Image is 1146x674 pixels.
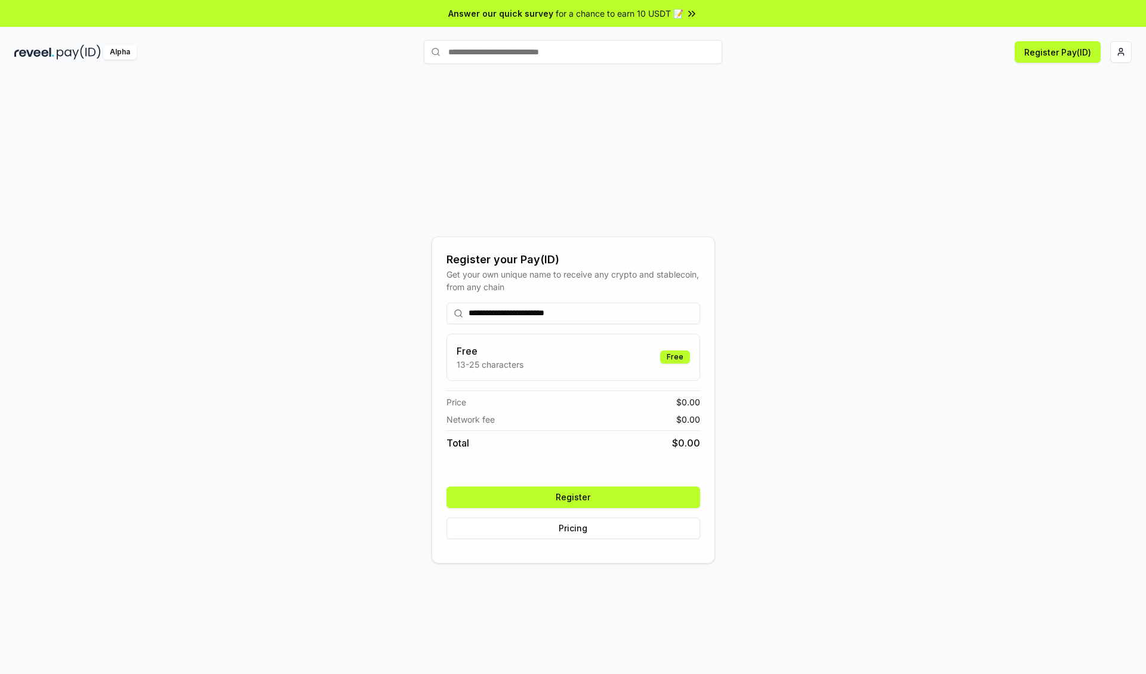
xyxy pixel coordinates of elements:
[446,396,466,408] span: Price
[57,45,101,60] img: pay_id
[457,358,523,371] p: 13-25 characters
[676,413,700,426] span: $ 0.00
[14,45,54,60] img: reveel_dark
[446,268,700,293] div: Get your own unique name to receive any crypto and stablecoin, from any chain
[1015,41,1101,63] button: Register Pay(ID)
[446,251,700,268] div: Register your Pay(ID)
[556,7,683,20] span: for a chance to earn 10 USDT 📝
[446,487,700,508] button: Register
[446,436,469,450] span: Total
[672,436,700,450] span: $ 0.00
[446,518,700,539] button: Pricing
[446,413,495,426] span: Network fee
[676,396,700,408] span: $ 0.00
[660,350,690,364] div: Free
[103,45,137,60] div: Alpha
[457,344,523,358] h3: Free
[448,7,553,20] span: Answer our quick survey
